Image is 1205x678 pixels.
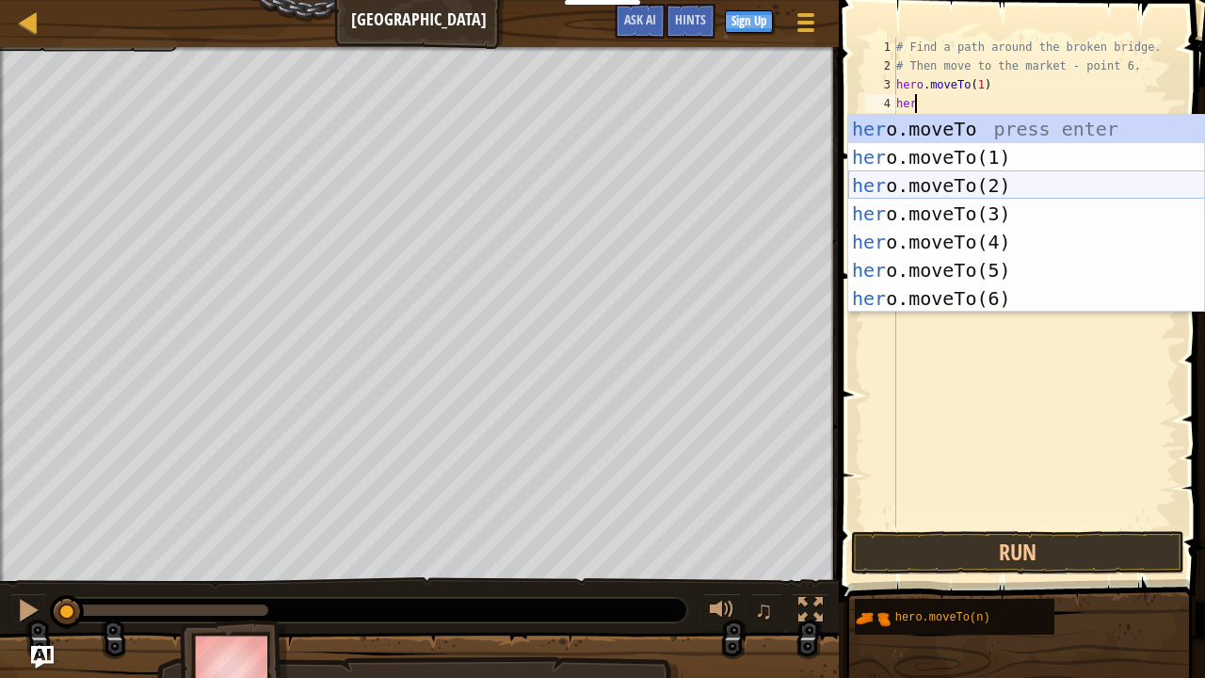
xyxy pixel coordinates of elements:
div: 1 [865,38,896,56]
button: Run [851,531,1184,574]
span: Hints [675,10,706,28]
img: portrait.png [855,601,891,637]
span: hero.moveTo(n) [895,611,990,624]
button: Show game menu [782,4,829,48]
button: Toggle fullscreen [792,593,829,632]
div: 4 [865,94,896,113]
button: Ask AI [615,4,666,39]
span: ♫ [754,596,773,624]
div: 5 [865,113,896,132]
div: 2 [865,56,896,75]
span: Ask AI [624,10,656,28]
button: Adjust volume [703,593,741,632]
button: Sign Up [725,10,773,33]
div: 3 [865,75,896,94]
button: Ctrl + P: Pause [9,593,47,632]
button: ♫ [750,593,782,632]
button: Ask AI [31,646,54,669]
